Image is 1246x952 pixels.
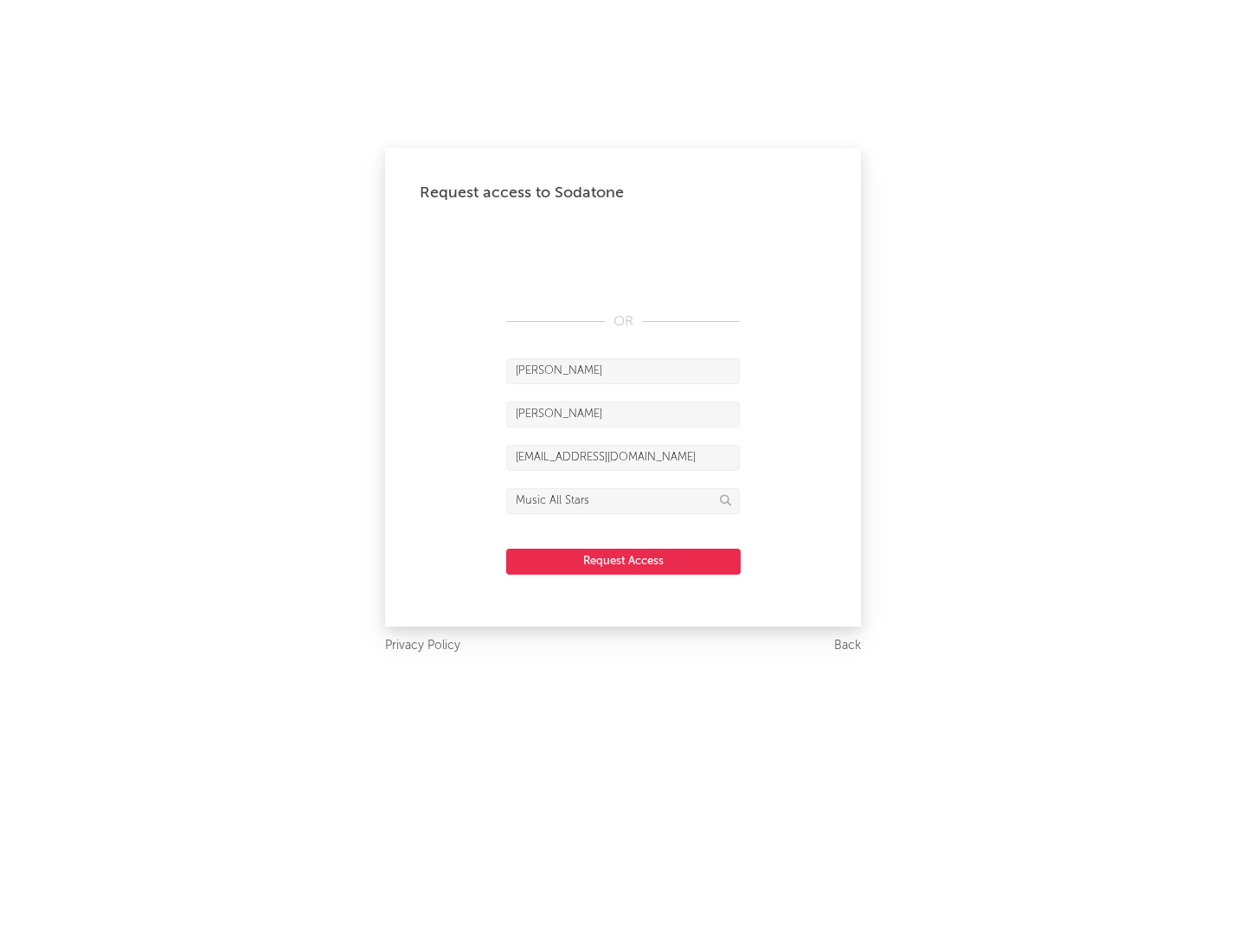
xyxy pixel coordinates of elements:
input: Division [506,488,740,514]
a: Back [834,635,861,657]
input: First Name [506,358,740,384]
button: Request Access [506,549,741,575]
input: Email [506,445,740,471]
input: Last Name [506,402,740,428]
div: Request access to Sodatone [420,183,826,203]
a: Privacy Policy [385,635,460,657]
div: OR [506,312,740,332]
